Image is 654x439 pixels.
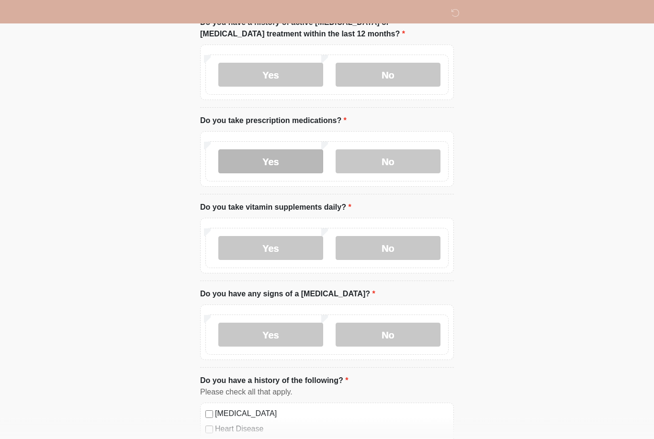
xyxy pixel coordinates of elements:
label: Yes [218,63,323,87]
label: Yes [218,150,323,174]
label: Do you have a history of the following? [200,375,348,387]
label: No [336,236,440,260]
label: Do you take vitamin supplements daily? [200,202,351,214]
label: Yes [218,323,323,347]
label: [MEDICAL_DATA] [215,408,449,420]
img: DM Studio Logo [191,7,203,19]
label: Do you have a history of active [MEDICAL_DATA] or [MEDICAL_DATA] treatment within the last 12 mon... [200,17,454,40]
label: No [336,150,440,174]
input: [MEDICAL_DATA] [205,411,213,418]
label: Heart Disease [215,424,449,435]
label: Do you have any signs of a [MEDICAL_DATA]? [200,289,375,300]
input: Heart Disease [205,426,213,434]
label: Do you take prescription medications? [200,115,347,127]
label: No [336,323,440,347]
label: No [336,63,440,87]
label: Yes [218,236,323,260]
div: Please check all that apply. [200,387,454,398]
